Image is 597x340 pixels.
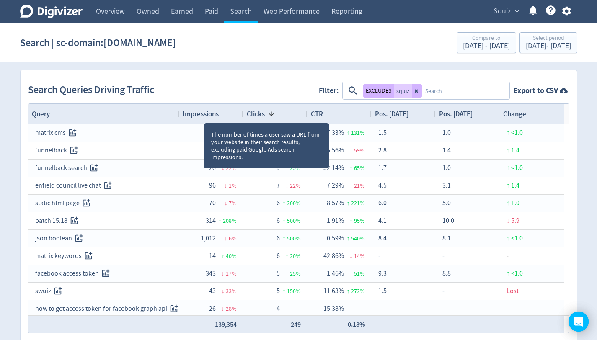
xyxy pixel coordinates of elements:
[290,270,301,277] span: 25 %
[363,84,394,98] button: EXCLUDES
[87,161,101,175] button: Track this search query
[354,182,365,189] span: 21 %
[225,234,227,242] span: ↓
[323,164,344,172] span: 32.14%
[215,320,237,329] span: 139,354
[323,287,344,295] span: 11.63%
[273,129,280,137] span: 13
[351,234,365,242] span: 540 %
[514,85,558,96] strong: Export to CSV
[277,252,280,260] span: 6
[222,164,225,172] span: ↓
[67,144,81,157] button: Track this search query
[277,181,280,190] span: 7
[378,146,387,155] span: 2.8
[378,181,387,190] span: 4.5
[351,129,365,137] span: 131 %
[507,164,510,172] span: ↑
[209,252,216,260] span: 14
[35,248,173,264] div: matrix keywords
[287,234,301,242] span: 500 %
[280,301,301,317] span: -
[226,164,237,172] span: 22 %
[209,287,216,295] span: 43
[80,196,93,210] button: Track this search query
[287,199,301,207] span: 200 %
[327,216,344,225] span: 1.91%
[286,164,289,172] span: ↑
[222,270,225,277] span: ↓
[277,304,280,313] span: 4
[209,181,216,190] span: 96
[225,199,227,207] span: ↓
[277,216,280,225] span: 6
[323,129,344,137] span: 17.33%
[463,35,510,42] div: Compare to
[283,217,286,224] span: ↑
[350,252,353,260] span: ↓
[347,129,350,137] span: ↑
[511,181,519,190] span: 1.4
[247,109,265,118] span: Clicks
[319,85,342,96] label: Filter:
[229,199,237,207] span: 7 %
[277,164,280,172] span: 9
[378,269,387,278] span: 9.3
[442,181,451,190] span: 3.1
[378,129,387,137] span: 1.5
[507,269,510,278] span: ↑
[503,109,526,118] span: Change
[286,147,289,154] span: ↓
[327,181,344,190] span: 7.29%
[351,199,365,207] span: 221 %
[219,217,222,224] span: ↑
[226,287,237,295] span: 33 %
[507,234,510,242] span: ↑
[67,214,81,228] button: Track this search query
[347,234,350,242] span: ↑
[375,109,408,118] span: Pos. [DATE]
[35,142,173,159] div: funnelback
[273,146,280,155] span: 12
[206,146,216,155] span: 216
[201,234,216,242] span: 1,012
[35,178,173,194] div: enfield council live chat
[350,270,353,277] span: ↑
[290,182,301,189] span: 22 %
[183,109,219,118] span: Impressions
[101,179,115,193] button: Track this search query
[323,304,344,313] span: 15.38%
[35,283,173,299] div: swuiz
[511,129,523,137] span: <1.0
[72,232,86,245] button: Track this search query
[32,109,50,118] span: Query
[277,234,280,242] span: 6
[513,8,521,15] span: expand_more
[229,234,237,242] span: 6 %
[277,287,280,295] span: 5
[350,147,353,154] span: ↓
[350,217,353,224] span: ↑
[378,304,380,313] span: -
[347,199,350,207] span: ↑
[35,265,173,282] div: facebook access token
[222,252,225,260] span: ↑
[283,234,286,242] span: ↑
[442,304,445,313] span: -
[378,164,387,172] span: 1.7
[290,252,301,260] span: 20 %
[526,35,571,42] div: Select period
[286,252,289,260] span: ↑
[442,129,451,137] span: 1.0
[378,252,380,260] span: -
[35,213,173,229] div: patch 15.18
[277,199,280,207] span: 6
[350,182,353,189] span: ↓
[511,269,523,278] span: <1.0
[99,267,113,281] button: Track this search query
[569,312,589,332] div: Open Intercom Messenger
[283,287,286,295] span: ↑
[442,287,445,295] span: -
[442,164,451,172] span: 1.0
[35,160,173,176] div: funnelback search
